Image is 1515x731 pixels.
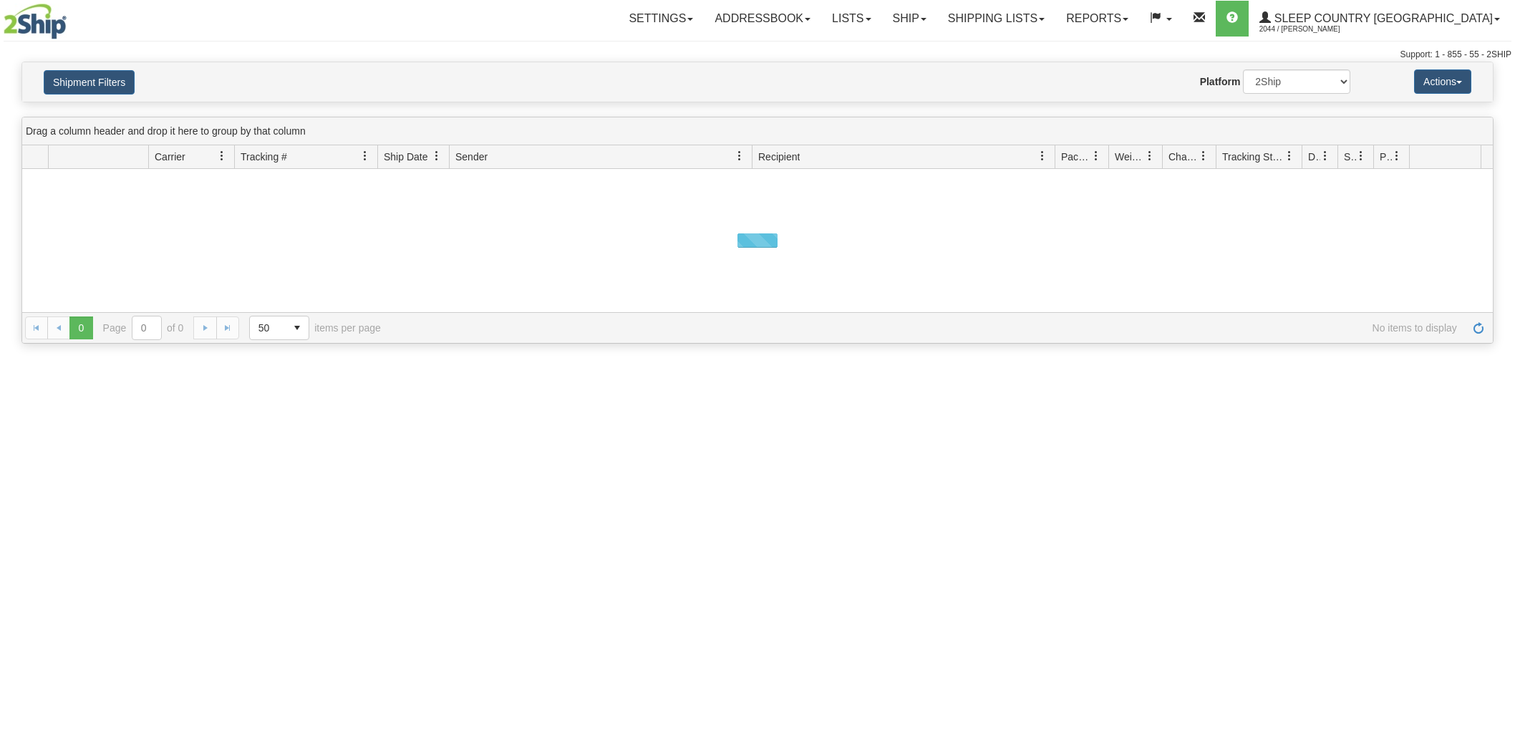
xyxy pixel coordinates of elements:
[1061,150,1091,164] span: Packages
[1277,144,1302,168] a: Tracking Status filter column settings
[1271,12,1493,24] span: Sleep Country [GEOGRAPHIC_DATA]
[353,144,377,168] a: Tracking # filter column settings
[1084,144,1108,168] a: Packages filter column settings
[1168,150,1199,164] span: Charge
[1380,150,1392,164] span: Pickup Status
[384,150,427,164] span: Ship Date
[425,144,449,168] a: Ship Date filter column settings
[401,322,1457,334] span: No items to display
[1222,150,1284,164] span: Tracking Status
[727,144,752,168] a: Sender filter column settings
[882,1,937,37] a: Ship
[1200,74,1241,89] label: Platform
[22,117,1493,145] div: grid grouping header
[103,316,184,340] span: Page of 0
[618,1,704,37] a: Settings
[455,150,488,164] span: Sender
[155,150,185,164] span: Carrier
[1308,150,1320,164] span: Delivery Status
[4,49,1511,61] div: Support: 1 - 855 - 55 - 2SHIP
[1115,150,1145,164] span: Weight
[1349,144,1373,168] a: Shipment Issues filter column settings
[241,150,287,164] span: Tracking #
[1344,150,1356,164] span: Shipment Issues
[4,4,67,39] img: logo2044.jpg
[1055,1,1139,37] a: Reports
[1414,69,1471,94] button: Actions
[69,316,92,339] span: Page 0
[937,1,1055,37] a: Shipping lists
[258,321,277,335] span: 50
[821,1,881,37] a: Lists
[704,1,821,37] a: Addressbook
[1030,144,1055,168] a: Recipient filter column settings
[1313,144,1337,168] a: Delivery Status filter column settings
[1138,144,1162,168] a: Weight filter column settings
[210,144,234,168] a: Carrier filter column settings
[249,316,309,340] span: Page sizes drop down
[286,316,309,339] span: select
[44,70,135,95] button: Shipment Filters
[1249,1,1511,37] a: Sleep Country [GEOGRAPHIC_DATA] 2044 / [PERSON_NAME]
[249,316,381,340] span: items per page
[1482,292,1514,438] iframe: chat widget
[1385,144,1409,168] a: Pickup Status filter column settings
[1467,316,1490,339] a: Refresh
[758,150,800,164] span: Recipient
[1259,22,1367,37] span: 2044 / [PERSON_NAME]
[1191,144,1216,168] a: Charge filter column settings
